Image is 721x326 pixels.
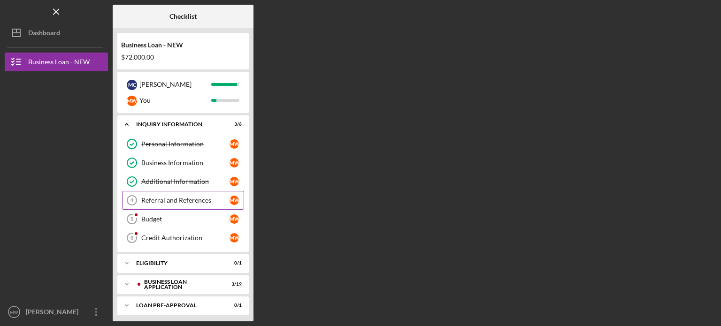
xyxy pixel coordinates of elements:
div: [PERSON_NAME] [23,303,84,324]
div: Additional Information [141,178,230,185]
div: M W [230,139,239,149]
div: M W [230,177,239,186]
div: Business Loan - NEW [121,41,245,49]
div: Business Loan - NEW [28,53,90,74]
div: LOAN PRE-APPROVAL [136,303,218,308]
text: MW [10,310,18,315]
div: [PERSON_NAME] [139,76,211,92]
div: 0 / 1 [225,260,242,266]
div: M W [230,214,239,224]
a: Business InformationMW [122,153,244,172]
tspan: 5 [130,216,133,222]
div: You [139,92,211,108]
div: M W [230,233,239,243]
div: BUSINESS LOAN APPLICATION [144,279,218,290]
div: 3 / 19 [225,281,242,287]
div: M W [230,158,239,167]
a: Additional InformationMW [122,172,244,191]
div: Credit Authorization [141,234,230,242]
a: 6Credit AuthorizationMW [122,228,244,247]
button: Dashboard [5,23,108,42]
a: 5BudgetMW [122,210,244,228]
tspan: 6 [130,235,133,241]
div: 3 / 6 [225,121,242,127]
a: 4Referral and ReferencesMW [122,191,244,210]
div: INQUIRY INFORMATION [136,121,218,127]
tspan: 4 [130,197,134,203]
div: $72,000.00 [121,53,245,61]
button: MW[PERSON_NAME] [5,303,108,321]
div: M W [127,96,137,106]
div: Dashboard [28,23,60,45]
button: Business Loan - NEW [5,53,108,71]
div: M C [127,80,137,90]
div: ELIGIBILITY [136,260,218,266]
div: 0 / 1 [225,303,242,308]
div: Referral and References [141,197,230,204]
div: Business Information [141,159,230,167]
div: Personal Information [141,140,230,148]
div: M W [230,196,239,205]
b: Checklist [169,13,197,20]
div: Budget [141,215,230,223]
a: Personal InformationMW [122,135,244,153]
